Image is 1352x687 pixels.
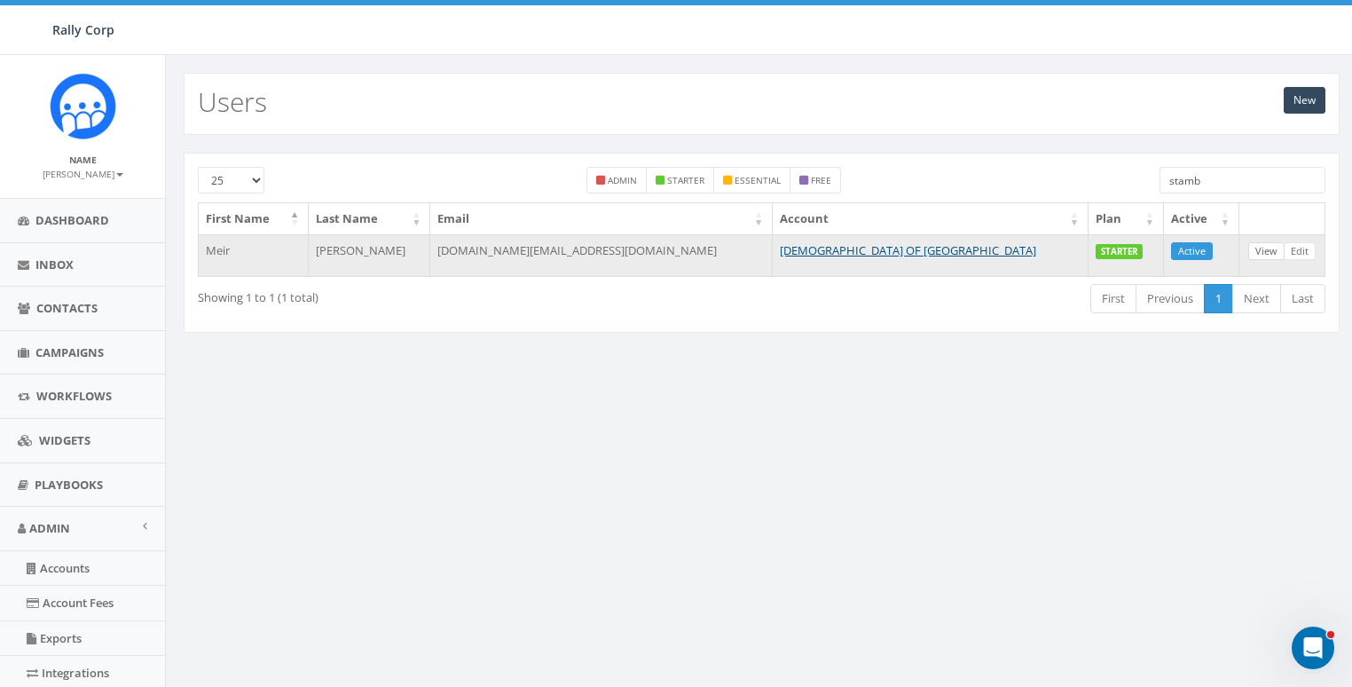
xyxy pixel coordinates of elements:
a: New [1284,87,1325,114]
small: [PERSON_NAME] [43,168,123,180]
th: First Name: activate to sort column descending [199,203,309,234]
a: Active [1171,242,1213,261]
span: Rally Corp [52,21,114,38]
small: admin [608,174,637,186]
td: [PERSON_NAME] [309,234,430,277]
span: Playbooks [35,477,103,493]
span: Inbox [35,257,74,272]
span: Dashboard [35,212,109,228]
label: STARTER [1096,244,1143,260]
iframe: Intercom live chat [1292,627,1334,669]
th: Plan: activate to sort column ascending [1089,203,1164,234]
img: Icon_1.png [50,73,116,139]
th: Active: activate to sort column ascending [1164,203,1239,234]
small: Name [69,154,97,166]
td: [DOMAIN_NAME][EMAIL_ADDRESS][DOMAIN_NAME] [430,234,773,277]
span: Workflows [36,388,112,404]
small: essential [735,174,781,186]
th: Email: activate to sort column ascending [430,203,773,234]
a: Last [1280,284,1325,313]
a: [DEMOGRAPHIC_DATA] OF [GEOGRAPHIC_DATA] [780,242,1036,258]
th: Account: activate to sort column ascending [773,203,1089,234]
span: Widgets [39,432,90,448]
small: free [811,174,831,186]
a: Previous [1136,284,1205,313]
span: Campaigns [35,344,104,360]
span: Contacts [36,300,98,316]
a: 1 [1204,284,1233,313]
th: Last Name: activate to sort column ascending [309,203,430,234]
a: First [1090,284,1136,313]
h2: Users [198,87,267,116]
a: Edit [1284,242,1316,261]
a: Next [1232,284,1281,313]
input: Type to search [1159,167,1325,193]
a: View [1248,242,1285,261]
div: Showing 1 to 1 (1 total) [198,282,652,306]
small: starter [667,174,704,186]
span: Admin [29,520,70,536]
td: Meir [199,234,309,277]
a: [PERSON_NAME] [43,165,123,181]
